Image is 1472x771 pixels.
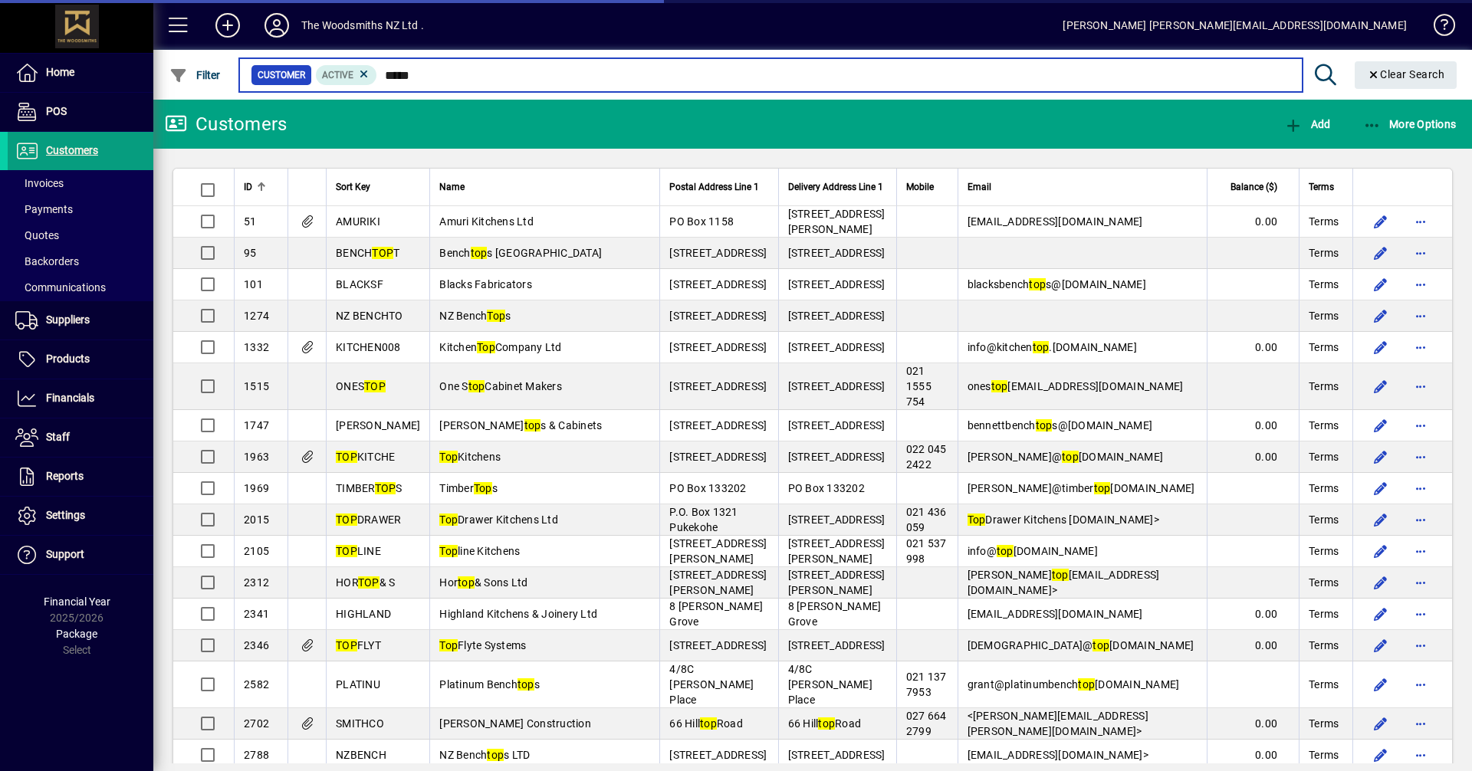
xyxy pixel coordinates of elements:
[1309,677,1339,692] span: Terms
[439,310,511,322] span: NZ Bench s
[336,545,357,557] em: TOP
[669,179,759,195] span: Postal Address Line 1
[8,196,153,222] a: Payments
[517,678,534,691] em: top
[669,310,767,322] span: [STREET_ADDRESS]
[1309,481,1339,496] span: Terms
[788,717,862,730] span: 66 Hill Road
[1309,418,1339,433] span: Terms
[1029,278,1046,290] em: top
[1408,335,1433,359] button: More options
[244,310,269,322] span: 1274
[8,170,153,196] a: Invoices
[1052,569,1069,581] em: top
[301,13,424,38] div: The Woodsmiths NZ Ltd .
[788,310,886,322] span: [STREET_ADDRESS]
[1078,678,1095,691] em: top
[439,608,597,620] span: Highland Kitchens & Joinery Ltd
[788,600,882,628] span: 8 [PERSON_NAME] Grove
[244,576,269,589] span: 2312
[439,545,458,557] em: Top
[1309,277,1339,292] span: Terms
[439,513,558,526] span: Drawer Kitchens Ltd
[1309,449,1339,464] span: Terms
[336,576,395,589] span: HOR & S
[1368,303,1393,328] button: Edit
[46,353,90,365] span: Products
[968,749,1148,761] span: [EMAIL_ADDRESS][DOMAIN_NAME]>
[1422,3,1453,53] a: Knowledge Base
[1280,110,1334,138] button: Add
[1355,61,1457,89] button: Clear
[439,545,520,557] span: line Kitchens
[1309,716,1339,731] span: Terms
[1309,245,1339,261] span: Terms
[906,537,947,565] span: 021 537 998
[1368,241,1393,265] button: Edit
[906,365,932,408] span: 021 1555 754
[1063,13,1407,38] div: [PERSON_NAME] [PERSON_NAME][EMAIL_ADDRESS][DOMAIN_NAME]
[1207,441,1299,473] td: 0.00
[244,717,269,730] span: 2702
[244,247,257,259] span: 95
[669,247,767,259] span: [STREET_ADDRESS]
[1359,110,1460,138] button: More Options
[968,278,1146,290] span: blacksbench s@[DOMAIN_NAME]
[906,179,934,195] span: Mobile
[336,749,386,761] span: NZBENCH
[439,341,561,353] span: Kitchen Company Ltd
[1408,272,1433,297] button: More options
[244,678,269,691] span: 2582
[364,380,386,392] em: TOP
[439,749,530,761] span: NZ Bench s LTD
[203,11,252,39] button: Add
[8,274,153,300] a: Communications
[1284,118,1330,130] span: Add
[8,379,153,418] a: Financials
[46,431,70,443] span: Staff
[439,215,534,228] span: Amuri Kitchens Ltd
[1408,672,1433,697] button: More options
[8,248,153,274] a: Backorders
[46,66,74,78] span: Home
[1368,711,1393,736] button: Edit
[1309,747,1339,763] span: Terms
[1036,419,1053,431] em: top
[997,545,1014,557] em: top
[788,278,886,290] span: [STREET_ADDRESS]
[1368,507,1393,532] button: Edit
[968,639,1194,651] span: [DEMOGRAPHIC_DATA]@ [DOMAIN_NAME]
[1368,413,1393,438] button: Edit
[968,710,1148,737] span: <[PERSON_NAME][EMAIL_ADDRESS][PERSON_NAME][DOMAIN_NAME]>
[244,341,269,353] span: 1332
[788,749,886,761] span: [STREET_ADDRESS]
[336,513,401,526] span: DRAWER
[1207,410,1299,441] td: 0.00
[15,255,79,267] span: Backorders
[1368,209,1393,234] button: Edit
[788,451,886,463] span: [STREET_ADDRESS]
[244,179,278,195] div: ID
[336,513,357,526] em: TOP
[252,11,301,39] button: Profile
[1408,241,1433,265] button: More options
[487,310,505,322] em: Top
[8,458,153,496] a: Reports
[1368,672,1393,697] button: Edit
[8,536,153,574] a: Support
[669,569,767,596] span: [STREET_ADDRESS][PERSON_NAME]
[788,513,886,526] span: [STREET_ADDRESS]
[336,310,403,322] span: NZ BENCHTO
[906,710,947,737] span: 027 664 2799
[1230,179,1277,195] span: Balance ($)
[788,569,886,596] span: [STREET_ADDRESS][PERSON_NAME]
[322,70,353,80] span: Active
[8,301,153,340] a: Suppliers
[46,548,84,560] span: Support
[1309,179,1334,195] span: Terms
[968,608,1143,620] span: [EMAIL_ADDRESS][DOMAIN_NAME]
[244,749,269,761] span: 2788
[244,419,269,431] span: 1747
[46,509,85,521] span: Settings
[56,628,97,640] span: Package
